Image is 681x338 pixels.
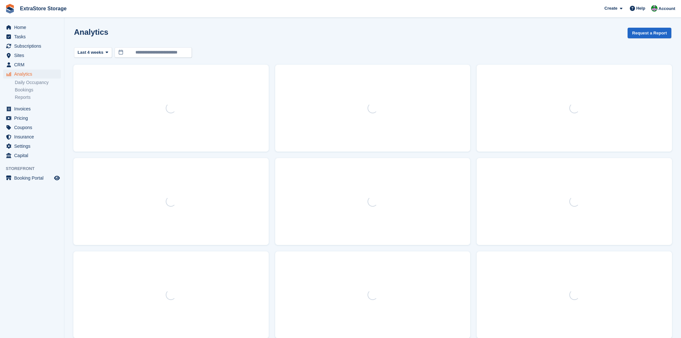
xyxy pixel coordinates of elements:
a: menu [3,123,61,132]
span: Account [658,5,675,12]
span: Sites [14,51,53,60]
span: Insurance [14,132,53,141]
a: ExtraStore Storage [17,3,69,14]
span: Booking Portal [14,174,53,183]
button: Last 4 weeks [74,47,112,58]
a: menu [3,114,61,123]
h2: Analytics [74,28,108,36]
a: menu [3,132,61,141]
a: menu [3,151,61,160]
span: Storefront [6,165,64,172]
span: Capital [14,151,53,160]
a: menu [3,42,61,51]
a: menu [3,23,61,32]
span: Analytics [14,70,53,79]
span: CRM [14,60,53,69]
button: Request a Report [628,28,671,38]
span: Home [14,23,53,32]
a: menu [3,32,61,41]
span: Coupons [14,123,53,132]
a: menu [3,60,61,69]
span: Tasks [14,32,53,41]
span: Settings [14,142,53,151]
a: menu [3,104,61,113]
a: menu [3,51,61,60]
a: menu [3,70,61,79]
a: menu [3,174,61,183]
img: Grant Daniel [651,5,658,12]
span: Invoices [14,104,53,113]
span: Pricing [14,114,53,123]
span: Subscriptions [14,42,53,51]
span: Help [636,5,645,12]
a: Preview store [53,174,61,182]
a: menu [3,142,61,151]
img: stora-icon-8386f47178a22dfd0bd8f6a31ec36ba5ce8667c1dd55bd0f319d3a0aa187defe.svg [5,4,15,14]
span: Create [604,5,617,12]
span: Last 4 weeks [78,49,103,56]
a: Bookings [15,87,61,93]
a: Daily Occupancy [15,80,61,86]
a: Reports [15,94,61,100]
